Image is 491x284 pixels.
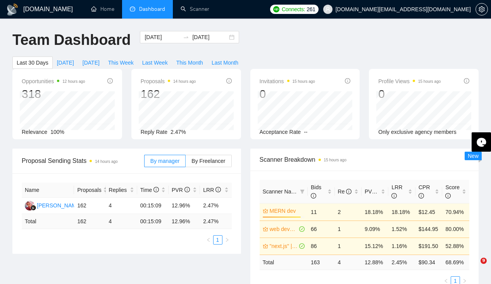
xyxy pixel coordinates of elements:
span: to [183,34,189,40]
td: 68.69 % [442,255,469,270]
span: check-circle [299,243,305,249]
img: gigradar-bm.png [31,205,36,210]
span: This Month [176,58,203,67]
span: Proposals [77,186,101,194]
span: right [225,238,229,242]
span: Profile Views [378,77,441,86]
span: 261 [307,5,315,14]
span: info-circle [184,187,190,192]
span: PVR [172,187,190,193]
a: setting [475,6,488,12]
span: info-circle [153,187,159,192]
span: Re [338,188,352,195]
span: info-circle [107,78,113,84]
span: swap-right [183,34,189,40]
button: left [204,235,213,245]
td: 00:15:09 [137,214,169,229]
span: 9 [481,258,487,264]
span: info-circle [445,193,451,198]
button: setting [475,3,488,15]
span: info-circle [346,189,351,194]
span: This Week [108,58,134,67]
td: 18.18% [362,203,388,221]
td: 4 [335,255,362,270]
time: 12 hours ago [62,79,85,84]
span: setting [476,6,488,12]
span: info-circle [345,78,350,84]
a: DP[PERSON_NAME] [25,202,81,208]
a: 1 [214,236,222,244]
div: 0 [260,87,315,101]
span: Scanner Breakdown [260,155,470,164]
td: 1 [335,238,362,255]
span: user [325,7,331,12]
span: PVR [365,188,383,195]
span: 100% [50,129,64,135]
span: crown [263,208,268,214]
span: info-circle [311,193,316,198]
span: Time [140,187,159,193]
td: 18.18% [388,203,415,221]
td: 80.00% [442,221,469,238]
span: [DATE] [83,58,100,67]
td: 4 [106,214,137,229]
span: Acceptance Rate [260,129,301,135]
a: homeHome [91,6,114,12]
span: check-circle [299,226,305,232]
time: 15 hours ago [418,79,441,84]
td: $12.45 [415,203,442,221]
span: Bids [311,184,321,199]
span: crown [263,243,268,249]
span: Connects: [282,5,305,14]
div: 318 [22,87,85,101]
span: crown [263,226,268,232]
img: upwork-logo.png [273,6,279,12]
span: Replies [109,186,128,194]
td: 1 [335,221,362,238]
td: $144.95 [415,221,442,238]
span: Last Week [142,58,168,67]
span: [DATE] [57,58,74,67]
span: info-circle [391,193,397,198]
td: 70.94% [442,203,469,221]
div: 0 [378,87,441,101]
button: right [222,235,232,245]
td: 2.47 % [200,214,231,229]
span: Reply Rate [141,129,167,135]
time: 14 hours ago [173,79,196,84]
span: dashboard [130,6,135,12]
div: [PERSON_NAME] [37,201,81,210]
img: logo [6,3,19,16]
span: filter [300,189,305,194]
button: [DATE] [53,56,78,69]
li: Previous Page [204,235,213,245]
a: "next.js" | "next js [270,242,298,250]
td: 2.47% [200,198,231,214]
td: 15.12% [362,238,388,255]
span: Dashboard [139,6,165,12]
a: web developmnet [270,225,298,233]
td: 163 [308,255,334,270]
td: 1.52% [388,221,415,238]
span: Opportunities [22,77,85,86]
span: LRR [391,184,402,199]
td: 86 [308,238,334,255]
a: MERN dev [270,207,303,215]
li: Next Page [222,235,232,245]
a: searchScanner [181,6,209,12]
td: 2 [335,203,362,221]
td: 52.88% [442,238,469,255]
span: filter [298,186,306,197]
h1: Team Dashboard [12,31,131,49]
span: -- [304,129,307,135]
span: Scanner Name [263,188,299,195]
td: 66 [308,221,334,238]
td: 12.96 % [169,214,200,229]
td: 9.09% [362,221,388,238]
th: Name [22,183,74,198]
span: LRR [203,187,221,193]
span: 2.47% [171,129,186,135]
td: 162 [74,214,105,229]
iframe: Intercom live chat [465,258,483,276]
span: Score [445,184,460,199]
